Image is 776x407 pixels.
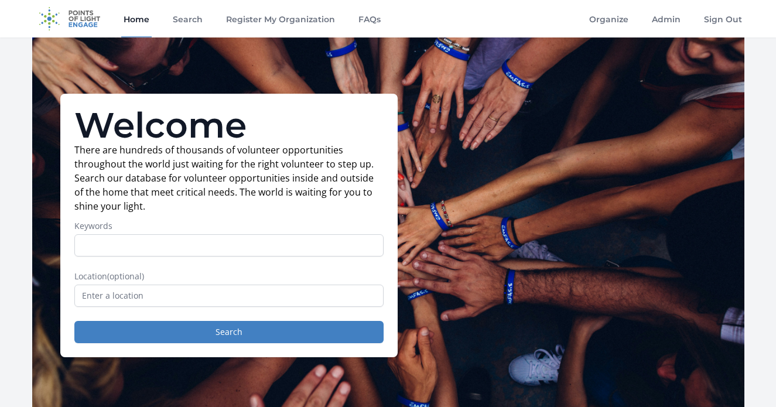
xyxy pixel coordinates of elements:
[74,285,384,307] input: Enter a location
[74,220,384,232] label: Keywords
[74,108,384,143] h1: Welcome
[107,271,144,282] span: (optional)
[74,271,384,282] label: Location
[74,321,384,343] button: Search
[74,143,384,213] p: There are hundreds of thousands of volunteer opportunities throughout the world just waiting for ...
